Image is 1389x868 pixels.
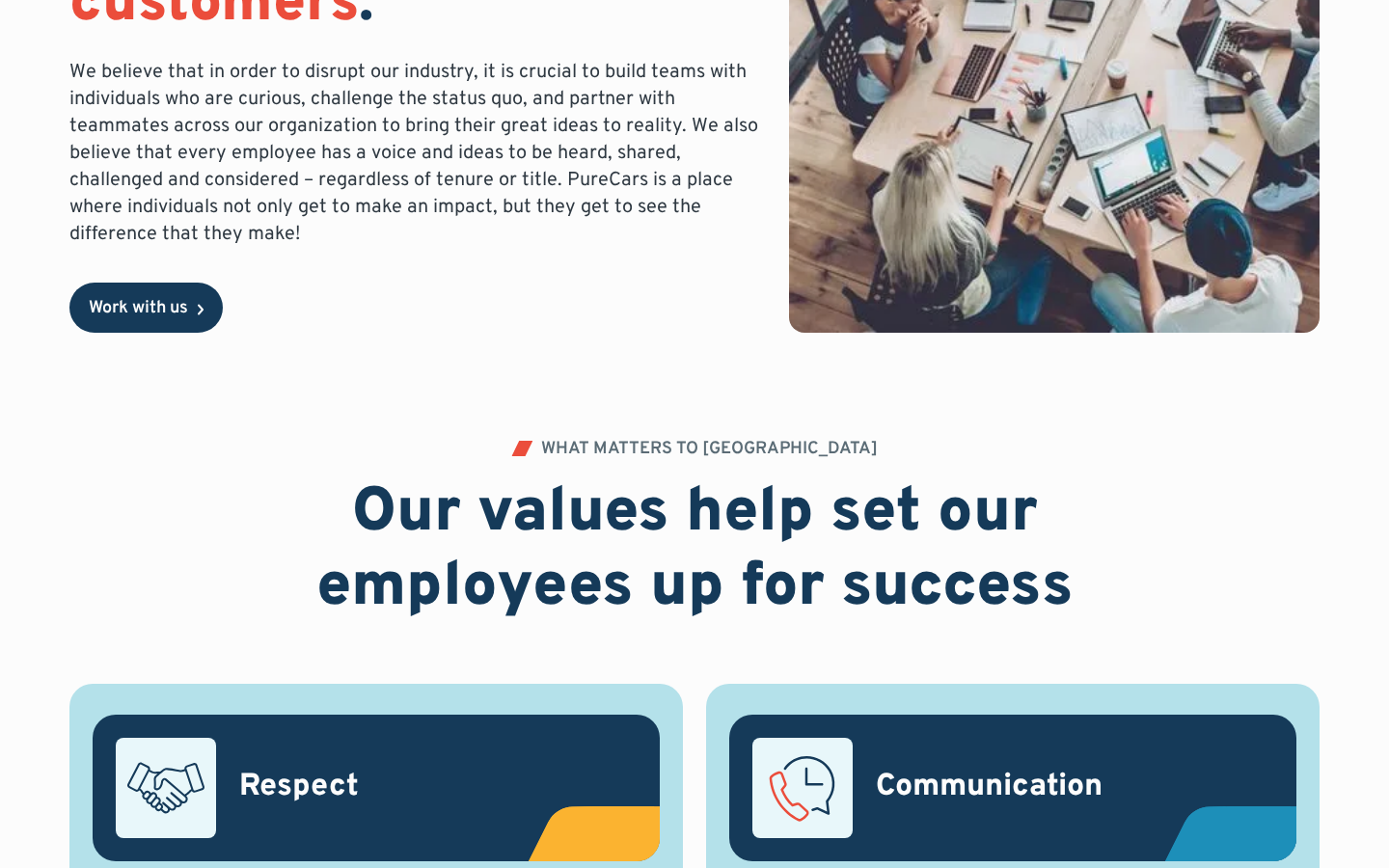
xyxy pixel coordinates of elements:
h2: Our values help set our employees up for success [201,477,1188,626]
div: WHAT MATTERS TO [GEOGRAPHIC_DATA] [541,441,878,458]
div: Work with us [89,300,188,317]
a: Work with us [69,283,223,333]
p: We believe that in order to disrupt our industry, it is crucial to build teams with individuals w... [69,59,758,248]
h3: Respect [239,768,359,808]
h3: Communication [876,768,1103,808]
